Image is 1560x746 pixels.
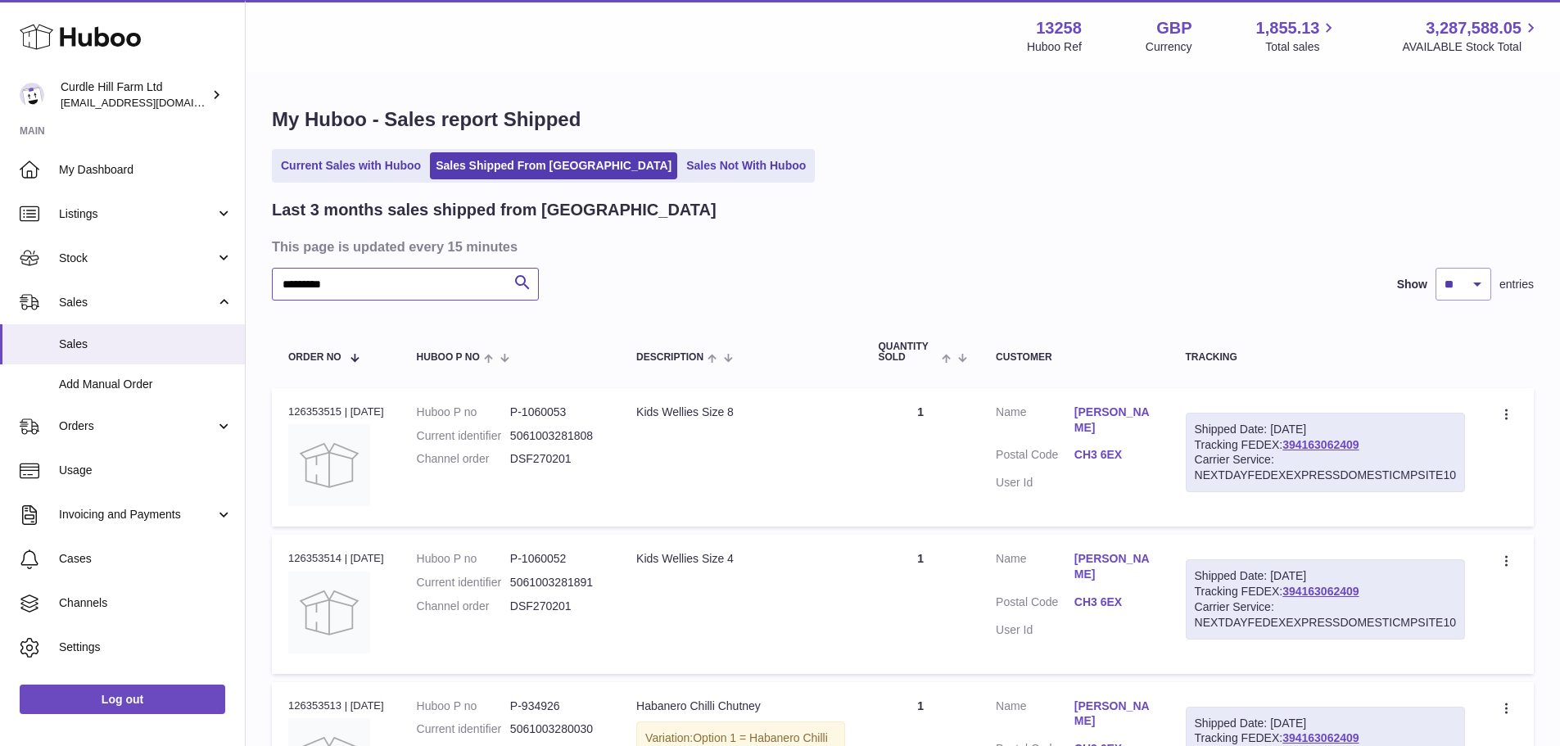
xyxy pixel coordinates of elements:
[59,295,215,310] span: Sales
[861,535,979,673] td: 1
[288,352,341,363] span: Order No
[996,595,1074,614] dt: Postal Code
[1256,17,1339,55] a: 1,855.13 Total sales
[275,152,427,179] a: Current Sales with Huboo
[430,152,677,179] a: Sales Shipped From [GEOGRAPHIC_DATA]
[272,237,1530,255] h3: This page is updated every 15 minutes
[1282,731,1359,744] a: 394163062409
[1402,17,1540,55] a: 3,287,588.05 AVAILABLE Stock Total
[1265,39,1338,55] span: Total sales
[1195,568,1456,584] div: Shipped Date: [DATE]
[636,352,703,363] span: Description
[1186,413,1465,493] div: Tracking FEDEX:
[417,352,480,363] span: Huboo P no
[417,599,510,614] dt: Channel order
[20,685,225,714] a: Log out
[417,428,510,444] dt: Current identifier
[1074,595,1153,610] a: CH3 6EX
[510,721,604,737] dd: 5061003280030
[996,551,1074,586] dt: Name
[417,451,510,467] dt: Channel order
[1195,452,1456,483] div: Carrier Service: NEXTDAYFEDEXEXPRESSDOMESTICMPSITE10
[996,352,1152,363] div: Customer
[861,388,979,527] td: 1
[59,551,233,567] span: Cases
[59,463,233,478] span: Usage
[1195,599,1456,631] div: Carrier Service: NEXTDAYFEDEXEXPRESSDOMESTICMPSITE10
[510,599,604,614] dd: DSF270201
[510,575,604,590] dd: 5061003281891
[59,418,215,434] span: Orders
[417,551,510,567] dt: Huboo P no
[1036,17,1082,39] strong: 13258
[1146,39,1192,55] div: Currency
[878,341,937,363] span: Quantity Sold
[510,551,604,567] dd: P-1060052
[1426,17,1522,39] span: 3,287,588.05
[288,424,370,506] img: no-photo.jpg
[417,405,510,420] dt: Huboo P no
[59,377,233,392] span: Add Manual Order
[1499,277,1534,292] span: entries
[1027,39,1082,55] div: Huboo Ref
[1195,422,1456,437] div: Shipped Date: [DATE]
[510,428,604,444] dd: 5061003281808
[636,551,845,567] div: Kids Wellies Size 4
[1074,405,1153,436] a: [PERSON_NAME]
[996,622,1074,638] dt: User Id
[59,595,233,611] span: Channels
[636,699,845,714] div: Habanero Chilli Chutney
[1074,551,1153,582] a: [PERSON_NAME]
[1156,17,1191,39] strong: GBP
[1282,438,1359,451] a: 394163062409
[681,152,812,179] a: Sales Not With Huboo
[510,405,604,420] dd: P-1060053
[288,699,384,713] div: 126353513 | [DATE]
[59,251,215,266] span: Stock
[288,572,370,653] img: no-photo.jpg
[59,640,233,655] span: Settings
[510,699,604,714] dd: P-934926
[59,337,233,352] span: Sales
[996,475,1074,491] dt: User Id
[59,162,233,178] span: My Dashboard
[1402,39,1540,55] span: AVAILABLE Stock Total
[1282,585,1359,598] a: 394163062409
[272,199,717,221] h2: Last 3 months sales shipped from [GEOGRAPHIC_DATA]
[417,721,510,737] dt: Current identifier
[996,405,1074,440] dt: Name
[1195,716,1456,731] div: Shipped Date: [DATE]
[636,405,845,420] div: Kids Wellies Size 8
[59,206,215,222] span: Listings
[417,575,510,590] dt: Current identifier
[59,507,215,522] span: Invoicing and Payments
[1186,559,1465,640] div: Tracking FEDEX:
[20,83,44,107] img: internalAdmin-13258@internal.huboo.com
[1186,352,1465,363] div: Tracking
[288,551,384,566] div: 126353514 | [DATE]
[1397,277,1427,292] label: Show
[417,699,510,714] dt: Huboo P no
[1256,17,1320,39] span: 1,855.13
[996,699,1074,734] dt: Name
[61,79,208,111] div: Curdle Hill Farm Ltd
[996,447,1074,467] dt: Postal Code
[1074,699,1153,730] a: [PERSON_NAME]
[61,96,241,109] span: [EMAIL_ADDRESS][DOMAIN_NAME]
[272,106,1534,133] h1: My Huboo - Sales report Shipped
[1074,447,1153,463] a: CH3 6EX
[288,405,384,419] div: 126353515 | [DATE]
[510,451,604,467] dd: DSF270201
